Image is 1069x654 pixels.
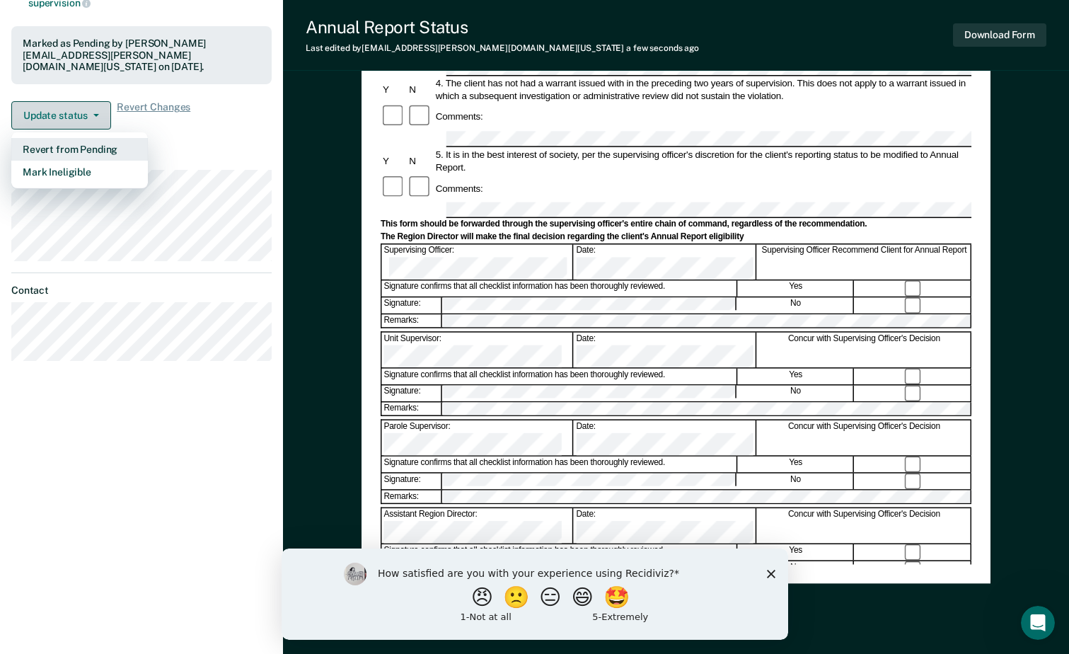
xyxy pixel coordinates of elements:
[434,149,971,174] div: 5. It is in the best interest of society, per the supervising officer's discretion for the client...
[434,182,485,195] div: Comments:
[382,298,442,314] div: Signature:
[574,509,757,544] div: Date:
[574,420,757,455] div: Date:
[434,110,485,123] div: Comments:
[382,402,443,415] div: Remarks:
[382,474,442,489] div: Signature:
[11,285,272,297] dt: Contact
[407,155,433,168] div: N
[382,281,737,297] div: Signature confirms that all checklist information has been thoroughly reviewed.
[282,549,788,640] iframe: Survey by Kim from Recidiviz
[381,219,971,231] div: This form should be forwarded through the supervising officer's entire chain of command, regardle...
[574,245,757,280] div: Date:
[738,298,854,314] div: No
[382,245,574,280] div: Supervising Officer:
[382,333,574,367] div: Unit Supervisor:
[11,101,111,130] button: Update status
[738,457,854,472] div: Yes
[381,231,971,243] div: The Region Director will make the final decision regarding the client's Annual Report eligibility
[758,420,971,455] div: Concur with Supervising Officer's Decision
[382,369,737,384] div: Signature confirms that all checklist information has been thoroughly reviewed.
[626,43,699,53] span: a few seconds ago
[382,509,574,544] div: Assistant Region Director:
[738,386,854,401] div: No
[382,544,737,560] div: Signature confirms that all checklist information has been thoroughly reviewed.
[1021,606,1055,640] iframe: Intercom live chat
[117,101,190,130] span: Revert Changes
[382,386,442,401] div: Signature:
[381,155,407,168] div: Y
[738,281,854,297] div: Yes
[738,561,854,577] div: No
[382,420,574,455] div: Parole Supervisor:
[738,474,854,489] div: No
[953,23,1046,47] button: Download Form
[306,17,699,38] div: Annual Report Status
[758,509,971,544] div: Concur with Supervising Officer's Decision
[11,161,148,183] button: Mark Ineligible
[434,77,971,103] div: 4. The client has not had a warrant issued with in the preceding two years of supervision. This d...
[758,333,971,367] div: Concur with Supervising Officer's Decision
[574,333,757,367] div: Date:
[306,43,699,53] div: Last edited by [EMAIL_ADDRESS][PERSON_NAME][DOMAIN_NAME][US_STATE]
[11,138,148,161] button: Revert from Pending
[381,84,407,96] div: Y
[738,544,854,560] div: Yes
[738,369,854,384] div: Yes
[382,314,443,327] div: Remarks:
[407,84,433,96] div: N
[382,490,443,503] div: Remarks:
[382,457,737,472] div: Signature confirms that all checklist information has been thoroughly reviewed.
[23,38,260,73] div: Marked as Pending by [PERSON_NAME][EMAIL_ADDRESS][PERSON_NAME][DOMAIN_NAME][US_STATE] on [DATE].
[758,245,971,280] div: Supervising Officer Recommend Client for Annual Report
